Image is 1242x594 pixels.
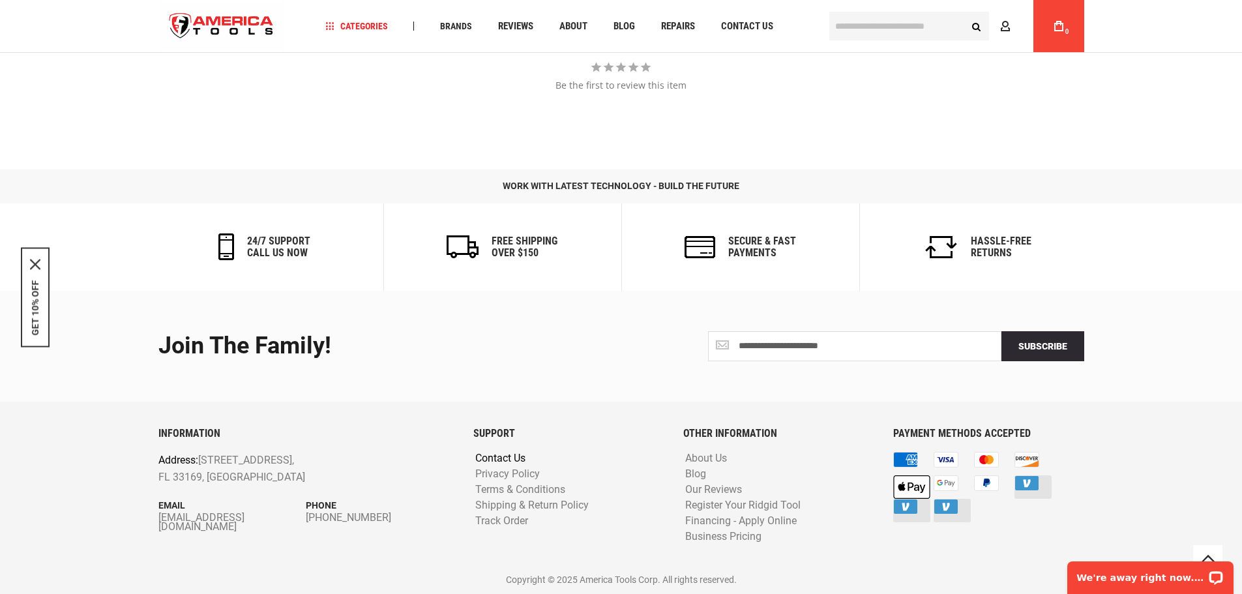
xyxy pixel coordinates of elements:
[158,513,306,531] a: [EMAIL_ADDRESS][DOMAIN_NAME]
[964,14,989,38] button: Search
[473,428,664,439] h6: SUPPORT
[247,235,310,258] h6: 24/7 support call us now
[440,22,472,31] span: Brands
[682,453,730,465] a: About Us
[158,452,395,485] p: [STREET_ADDRESS], FL 33169, [GEOGRAPHIC_DATA]
[893,428,1084,439] h6: PAYMENT METHODS ACCEPTED
[30,280,40,335] button: GET 10% OFF
[158,333,612,359] div: Join the Family!
[306,498,454,512] p: Phone
[434,18,478,35] a: Brands
[472,484,569,496] a: Terms & Conditions
[682,515,800,527] a: Financing - Apply Online
[472,468,543,481] a: Privacy Policy
[492,18,539,35] a: Reviews
[559,22,587,31] span: About
[682,531,765,543] a: Business Pricing
[306,513,454,522] a: [PHONE_NUMBER]
[721,22,773,31] span: Contact Us
[683,428,874,439] h6: OTHER INFORMATION
[1018,341,1067,351] span: Subscribe
[158,79,1084,92] div: Be the first to review this item
[325,22,388,31] span: Categories
[472,453,529,465] a: Contact Us
[682,499,804,512] a: Register Your Ridgid Tool
[682,484,745,496] a: Our Reviews
[30,259,40,269] button: Close
[971,235,1031,258] h6: Hassle-Free Returns
[158,572,1084,587] p: Copyright © 2025 America Tools Corp. All rights reserved.
[472,515,531,527] a: Track Order
[30,259,40,269] svg: close icon
[319,18,394,35] a: Categories
[554,18,593,35] a: About
[608,18,641,35] a: Blog
[158,2,285,51] img: America Tools
[1001,331,1084,361] button: Subscribe
[158,454,198,466] span: Address:
[614,22,635,31] span: Blog
[472,499,592,512] a: Shipping & Return Policy
[498,22,533,31] span: Reviews
[492,235,557,258] h6: Free Shipping Over $150
[661,22,695,31] span: Repairs
[1059,553,1242,594] iframe: LiveChat chat widget
[158,498,306,512] p: Email
[655,18,701,35] a: Repairs
[1065,28,1069,35] span: 0
[682,468,709,481] a: Blog
[158,2,285,51] a: store logo
[728,235,796,258] h6: secure & fast payments
[158,428,454,439] h6: INFORMATION
[715,18,779,35] a: Contact Us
